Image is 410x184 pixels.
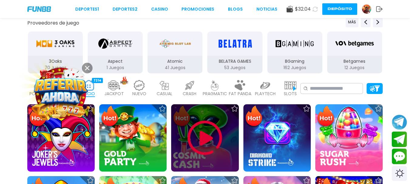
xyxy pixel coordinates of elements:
[132,91,146,97] p: NUEVO
[75,6,99,12] a: Deportes1
[295,5,311,13] span: $ 32.04
[243,104,311,172] img: Diamond Strike
[36,35,74,52] img: 3Oaks
[369,85,380,92] img: Platform Filter
[100,105,120,129] img: Hot
[147,65,202,71] p: 41 Juegos
[229,91,251,97] p: FAT PANDA
[284,80,296,91] img: slots_light.webp
[234,80,246,91] img: fat_panda_light.webp
[205,31,265,74] button: BELATRA GAMES
[361,17,371,27] button: Previous providers
[392,149,407,164] button: Contact customer service
[276,35,314,52] img: BGaming
[187,120,223,156] img: Play Game
[335,35,374,52] img: Betgames
[362,4,376,14] a: Avatar
[267,58,322,65] p: BGaming
[256,6,277,12] a: NOTICIAS
[327,65,382,71] p: 12 Juegos
[92,78,103,83] div: 7214
[33,66,88,120] img: Image Link
[133,80,145,91] img: new_light.webp
[98,35,132,52] img: Aspect
[113,6,137,12] a: Deportes2
[284,91,297,97] p: SLOTS
[392,114,407,130] button: Join telegram channel
[29,91,48,97] p: POPULAR
[28,105,48,129] img: Hot
[267,65,322,71] p: 162 Juegos
[25,31,85,74] button: 3Oaks
[88,65,143,71] p: 1 Juegos
[27,104,95,172] img: Joker's Jewels
[147,58,202,65] p: Atomic
[108,80,120,91] img: jackpot_light.webp
[209,80,221,91] img: pragmatic_light.webp
[28,65,83,71] p: 70 Juegos
[228,6,243,12] a: BLOGS
[325,31,385,74] button: Betgames
[392,166,407,181] div: Switch theme
[244,105,264,129] img: Hot
[157,91,172,97] p: CASUAL
[392,132,407,147] button: Join telegram
[315,104,383,172] img: Sugar Rush
[327,58,382,65] p: Betgames
[181,6,214,12] a: Promociones
[183,91,196,97] p: CRASH
[88,58,143,65] p: Aspect
[158,35,192,52] img: Atomic
[255,91,276,97] p: PLAYTECH
[184,80,196,91] img: crash_light.webp
[151,6,168,12] a: CASINO
[27,6,51,12] img: Company Logo
[99,104,167,172] img: Gold Party
[207,58,262,65] p: BELATRA GAMES
[373,17,383,27] button: Next providers
[27,20,79,26] button: Proveedores de juego
[362,5,371,14] img: Avatar
[158,80,171,91] img: casual_light.webp
[207,65,262,71] p: 53 Juegos
[316,105,336,129] img: Hot
[346,17,358,27] button: Previous providers
[216,35,254,52] img: BELATRA GAMES
[265,31,325,74] button: BGaming
[85,31,145,74] button: Aspect
[259,80,271,91] img: playtech_light.webp
[28,58,83,65] p: 3Oaks
[145,31,205,74] button: Atomic
[203,91,227,97] p: PRAGMATIC
[104,91,124,97] p: JACKPOT
[120,76,128,85] img: hot
[322,3,357,15] button: Depósito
